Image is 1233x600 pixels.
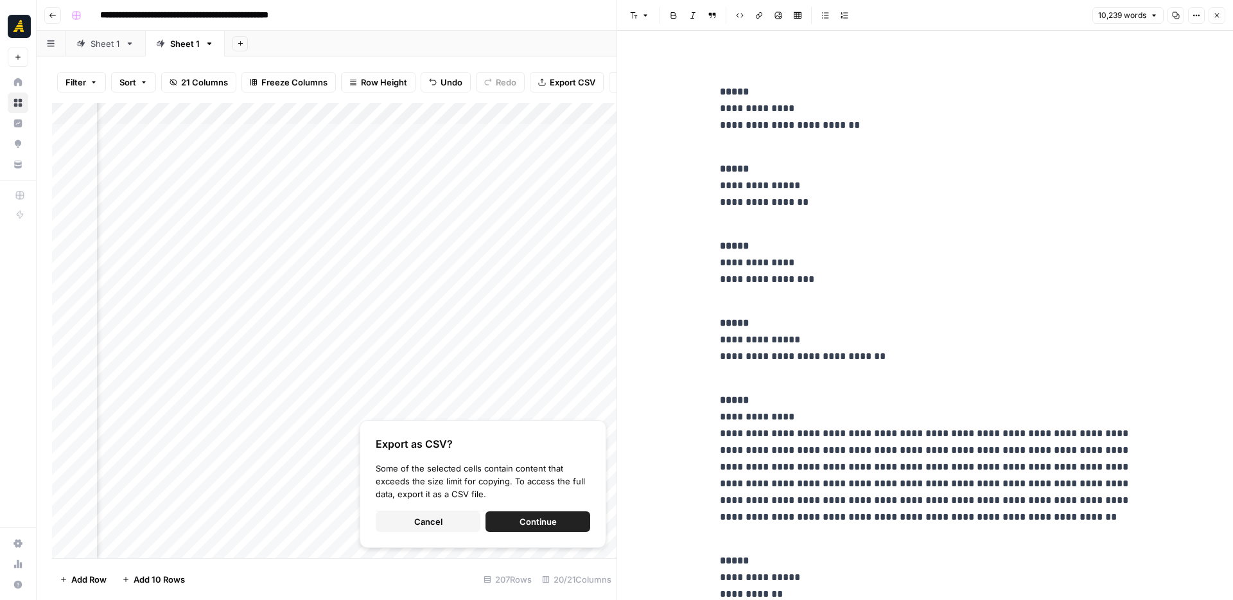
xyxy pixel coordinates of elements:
[8,93,28,113] a: Browse
[414,515,442,528] span: Cancel
[520,515,557,528] span: Continue
[341,72,415,93] button: Row Height
[478,569,537,590] div: 207 Rows
[496,76,516,89] span: Redo
[8,134,28,154] a: Opportunities
[161,72,236,93] button: 21 Columns
[145,31,225,57] a: Sheet 1
[52,569,114,590] button: Add Row
[530,72,604,93] button: Export CSV
[421,72,471,93] button: Undo
[71,573,107,586] span: Add Row
[114,569,193,590] button: Add 10 Rows
[376,462,590,500] div: Some of the selected cells contain content that exceeds the size limit for copying. To access the...
[8,574,28,595] button: Help + Support
[441,76,462,89] span: Undo
[476,72,525,93] button: Redo
[66,31,145,57] a: Sheet 1
[170,37,200,50] div: Sheet 1
[8,113,28,134] a: Insights
[1098,10,1146,21] span: 10,239 words
[8,15,31,38] img: Marketers in Demand Logo
[550,76,595,89] span: Export CSV
[261,76,328,89] span: Freeze Columns
[119,76,136,89] span: Sort
[8,154,28,175] a: Your Data
[134,573,185,586] span: Add 10 Rows
[57,72,106,93] button: Filter
[66,76,86,89] span: Filter
[8,533,28,554] a: Settings
[361,76,407,89] span: Row Height
[1092,7,1164,24] button: 10,239 words
[241,72,336,93] button: Freeze Columns
[8,72,28,93] a: Home
[91,37,120,50] div: Sheet 1
[537,569,616,590] div: 20/21 Columns
[376,511,480,532] button: Cancel
[376,436,590,452] div: Export as CSV?
[111,72,156,93] button: Sort
[8,554,28,574] a: Usage
[181,76,228,89] span: 21 Columns
[485,511,590,532] button: Continue
[8,10,28,42] button: Workspace: Marketers in Demand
